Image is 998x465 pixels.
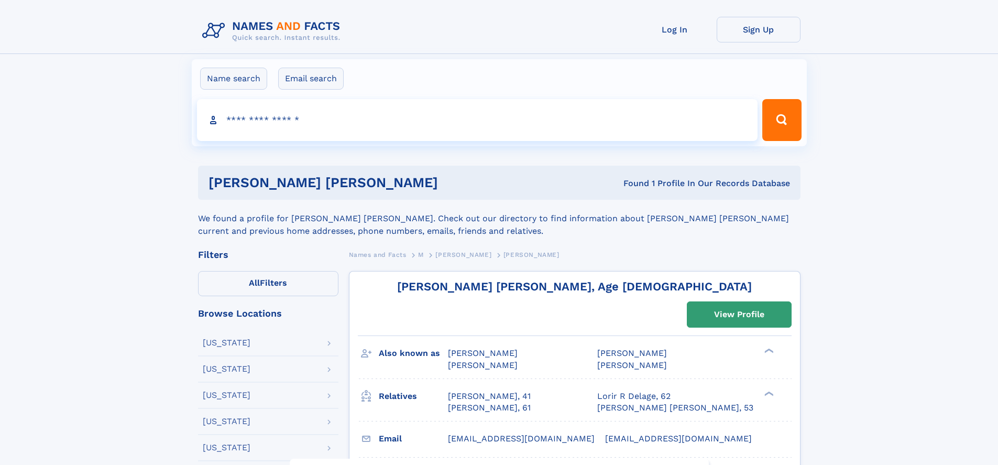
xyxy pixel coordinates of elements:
[435,251,491,258] span: [PERSON_NAME]
[249,278,260,288] span: All
[349,248,407,261] a: Names and Facts
[448,360,518,370] span: [PERSON_NAME]
[633,17,717,42] a: Log In
[278,68,344,90] label: Email search
[418,248,424,261] a: M
[203,365,250,373] div: [US_STATE]
[435,248,491,261] a: [PERSON_NAME]
[418,251,424,258] span: M
[203,339,250,347] div: [US_STATE]
[714,302,764,327] div: View Profile
[762,390,774,397] div: ❯
[597,402,753,414] a: [PERSON_NAME] [PERSON_NAME], 53
[198,250,338,259] div: Filters
[197,99,758,141] input: search input
[397,280,752,293] a: [PERSON_NAME] [PERSON_NAME], Age [DEMOGRAPHIC_DATA]
[448,348,518,358] span: [PERSON_NAME]
[198,271,338,296] label: Filters
[198,200,800,237] div: We found a profile for [PERSON_NAME] [PERSON_NAME]. Check out our directory to find information a...
[597,391,671,402] a: Lorir R Delage, 62
[203,391,250,399] div: [US_STATE]
[448,402,531,414] a: [PERSON_NAME], 61
[200,68,267,90] label: Name search
[605,434,752,444] span: [EMAIL_ADDRESS][DOMAIN_NAME]
[198,309,338,318] div: Browse Locations
[597,360,667,370] span: [PERSON_NAME]
[762,99,801,141] button: Search Button
[762,348,774,354] div: ❯
[379,344,448,362] h3: Also known as
[198,17,349,45] img: Logo Names and Facts
[448,434,595,444] span: [EMAIL_ADDRESS][DOMAIN_NAME]
[448,391,531,402] a: [PERSON_NAME], 41
[531,178,790,189] div: Found 1 Profile In Our Records Database
[203,444,250,452] div: [US_STATE]
[379,430,448,448] h3: Email
[717,17,800,42] a: Sign Up
[503,251,560,258] span: [PERSON_NAME]
[203,417,250,426] div: [US_STATE]
[209,176,531,189] h1: [PERSON_NAME] [PERSON_NAME]
[597,348,667,358] span: [PERSON_NAME]
[687,302,791,327] a: View Profile
[379,387,448,405] h3: Relatives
